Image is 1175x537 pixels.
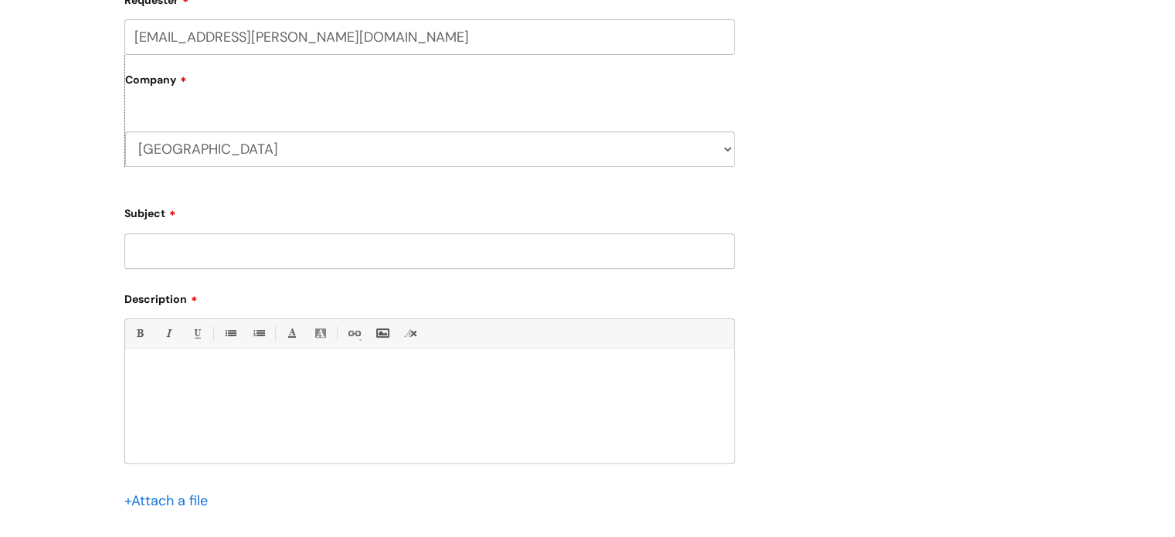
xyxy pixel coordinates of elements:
[124,202,735,220] label: Subject
[124,287,735,306] label: Description
[344,324,363,343] a: Link
[187,324,206,343] a: Underline(Ctrl-U)
[124,488,217,513] div: Attach a file
[125,68,735,103] label: Company
[124,19,735,55] input: Email
[372,324,392,343] a: Insert Image...
[401,324,420,343] a: Remove formatting (Ctrl-\)
[311,324,330,343] a: Back Color
[249,324,268,343] a: 1. Ordered List (Ctrl-Shift-8)
[220,324,239,343] a: • Unordered List (Ctrl-Shift-7)
[130,324,149,343] a: Bold (Ctrl-B)
[282,324,301,343] a: Font Color
[158,324,178,343] a: Italic (Ctrl-I)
